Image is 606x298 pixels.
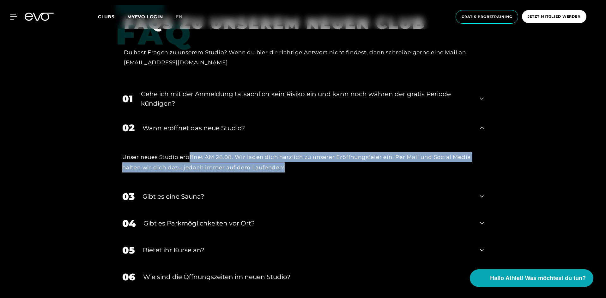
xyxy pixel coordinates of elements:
[124,47,474,68] div: Du hast Fragen zu unserem Studio? Wenn du hier dir richtige Antwort nicht findest, dann schreibe ...
[143,219,472,228] div: Gibt es Parkmöglichkeiten vor Ort?
[176,13,190,20] a: en
[454,10,520,24] a: Gratis Probetraining
[122,190,135,204] div: 03
[143,245,472,255] div: Bietet ihr Kurse an?
[122,152,484,172] div: Unser neues Studio eröffnet AM 28.08. Wir laden dich herzlich zu unserer Eröffnungsfeier ein. Per...
[122,216,136,231] div: 04
[98,14,127,20] a: Clubs
[520,10,588,24] a: Jetzt Mitglied werden
[98,14,115,20] span: Clubs
[141,89,472,108] div: Gehe ich mit der Anmeldung tatsächlich kein Risiko ein und kann noch währen der gratis Periode kü...
[490,274,586,283] span: Hallo Athlet! Was möchtest du tun?
[122,270,135,284] div: 06
[470,269,593,287] button: Hallo Athlet! Was möchtest du tun?
[528,14,581,19] span: Jetzt Mitglied werden
[122,243,135,257] div: 05
[176,14,183,20] span: en
[142,192,472,201] div: Gibt es eine Sauna?
[122,121,135,135] div: 02
[462,14,512,20] span: Gratis Probetraining
[143,272,472,282] div: ​Wie sind die Öffnungszeiten im neuen Studio?
[122,92,133,106] div: 01
[142,123,472,133] div: Wann eröffnet das neue Studio?
[127,14,163,20] a: MYEVO LOGIN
